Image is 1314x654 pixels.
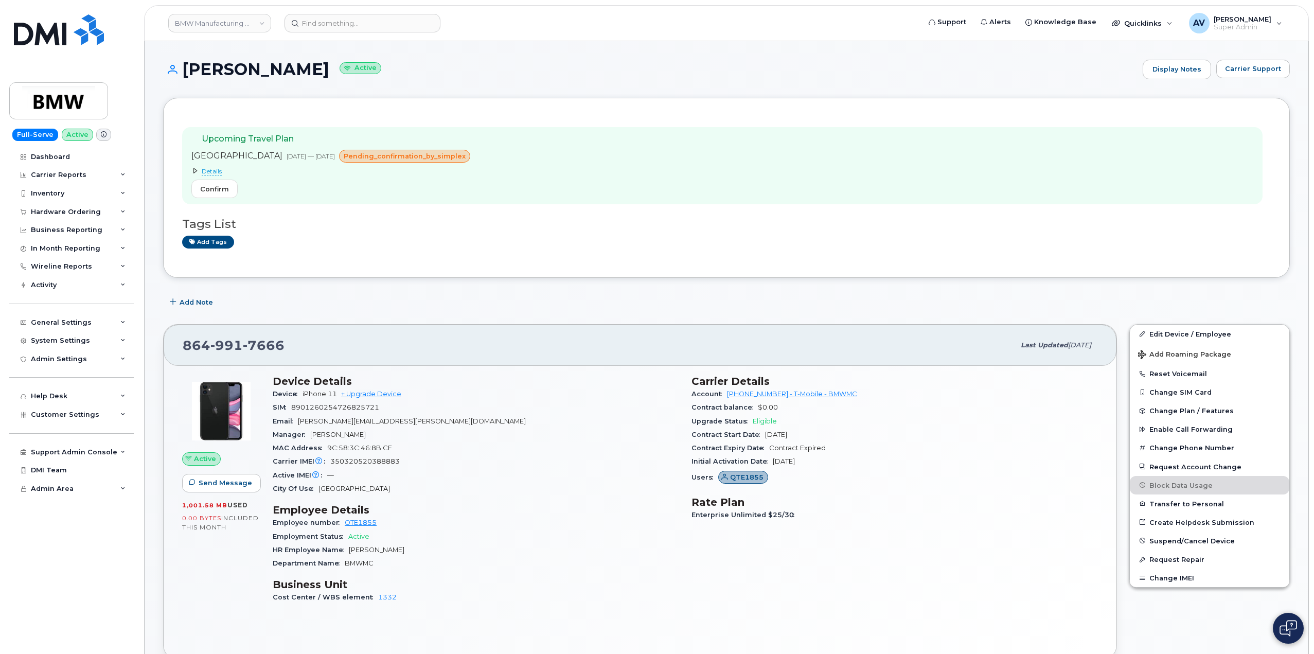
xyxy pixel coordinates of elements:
[349,546,404,554] span: [PERSON_NAME]
[199,478,252,488] span: Send Message
[1130,550,1289,569] button: Request Repair
[191,167,474,175] summary: Details
[273,578,679,591] h3: Business Unit
[273,546,349,554] span: HR Employee Name
[730,472,763,482] span: QTE1855
[1130,532,1289,550] button: Suspend/Cancel Device
[273,559,345,567] span: Department Name
[340,62,381,74] small: Active
[273,485,318,492] span: City Of Use
[1149,426,1233,433] span: Enable Call Forwarding
[182,474,261,492] button: Send Message
[273,504,679,516] h3: Employee Details
[273,375,679,387] h3: Device Details
[758,403,778,411] span: $0.00
[303,390,337,398] span: iPhone 11
[691,431,765,438] span: Contract Start Date
[1130,343,1289,364] button: Add Roaming Package
[200,184,229,194] span: Confirm
[1130,513,1289,532] a: Create Helpdesk Submission
[327,471,334,479] span: —
[378,593,397,601] a: 1332
[691,473,718,481] span: Users
[1130,494,1289,513] button: Transfer to Personal
[1143,60,1211,79] a: Display Notes
[273,444,327,452] span: MAC Address
[182,218,1271,231] h3: Tags List
[202,167,222,175] span: Details
[273,593,378,601] span: Cost Center / WBS element
[182,502,227,509] span: 1,001.58 MB
[344,151,466,161] span: pending_confirmation_by_simplex
[180,297,213,307] span: Add Note
[243,338,285,353] span: 7666
[273,431,310,438] span: Manager
[191,151,282,161] span: [GEOGRAPHIC_DATA]
[691,403,758,411] span: Contract balance
[1149,407,1234,415] span: Change Plan / Features
[1280,620,1297,637] img: Open chat
[691,417,753,425] span: Upgrade Status
[1149,537,1235,544] span: Suspend/Cancel Device
[182,236,234,249] a: Add tags
[345,559,374,567] span: BMWMC
[348,533,369,540] span: Active
[1130,569,1289,587] button: Change IMEI
[182,515,221,522] span: 0.00 Bytes
[1216,60,1290,78] button: Carrier Support
[727,390,857,398] a: [PHONE_NUMBER] - T-Mobile - BMWMC
[273,390,303,398] span: Device
[769,444,826,452] span: Contract Expired
[194,454,216,464] span: Active
[210,338,243,353] span: 991
[691,457,773,465] span: Initial Activation Date
[310,431,366,438] span: [PERSON_NAME]
[273,471,327,479] span: Active IMEI
[1021,341,1068,349] span: Last updated
[1130,476,1289,494] button: Block Data Usage
[318,485,390,492] span: [GEOGRAPHIC_DATA]
[287,152,335,160] span: [DATE] — [DATE]
[227,501,248,509] span: used
[327,444,392,452] span: 9C:58:3C:46:8B:CF
[753,417,777,425] span: Eligible
[330,457,400,465] span: 350320520388883
[273,457,330,465] span: Carrier IMEI
[191,180,238,198] button: Confirm
[691,444,769,452] span: Contract Expiry Date
[190,380,252,442] img: iPhone_11.jpg
[691,496,1098,508] h3: Rate Plan
[1130,325,1289,343] a: Edit Device / Employee
[183,338,285,353] span: 864
[1138,350,1231,360] span: Add Roaming Package
[273,533,348,540] span: Employment Status
[298,417,526,425] span: [PERSON_NAME][EMAIL_ADDRESS][PERSON_NAME][DOMAIN_NAME]
[1130,383,1289,401] button: Change SIM Card
[1130,364,1289,383] button: Reset Voicemail
[291,403,379,411] span: 8901260254726825721
[718,473,768,481] a: QTE1855
[273,417,298,425] span: Email
[1130,438,1289,457] button: Change Phone Number
[1130,420,1289,438] button: Enable Call Forwarding
[691,511,800,519] span: Enterprise Unlimited $25/30
[1130,401,1289,420] button: Change Plan / Features
[341,390,401,398] a: + Upgrade Device
[202,134,294,144] span: Upcoming Travel Plan
[1130,457,1289,476] button: Request Account Change
[273,403,291,411] span: SIM
[1225,64,1281,74] span: Carrier Support
[765,431,787,438] span: [DATE]
[773,457,795,465] span: [DATE]
[1068,341,1091,349] span: [DATE]
[345,519,377,526] a: QTE1855
[163,60,1138,78] h1: [PERSON_NAME]
[691,390,727,398] span: Account
[273,519,345,526] span: Employee number
[691,375,1098,387] h3: Carrier Details
[163,293,222,312] button: Add Note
